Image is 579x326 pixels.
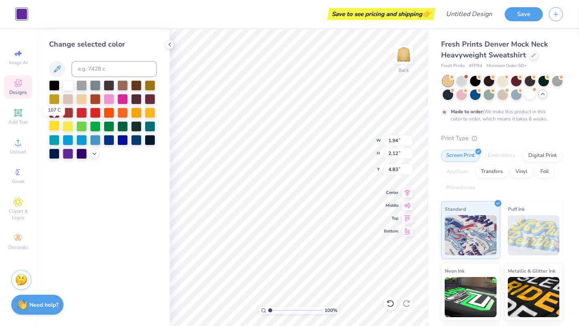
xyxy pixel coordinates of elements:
[384,228,398,234] span: Bottom
[508,267,555,275] span: Metallic & Glitter Ink
[451,108,550,122] div: We make this product in this color to order, which means it takes 8 weeks.
[384,216,398,221] span: Top
[396,47,412,63] img: Back
[445,267,464,275] span: Neon Ink
[441,166,473,178] div: Applique
[8,119,28,125] span: Add Text
[329,8,433,20] div: Save to see pricing and shipping
[10,149,26,155] span: Upload
[43,104,65,116] div: 107 C
[384,203,398,208] span: Middle
[4,208,32,221] span: Clipart & logos
[422,9,431,18] span: 👉
[510,166,533,178] div: Vinyl
[441,182,480,194] div: Rhinestones
[12,178,25,185] span: Greek
[441,39,548,60] span: Fresh Prints Denver Mock Neck Heavyweight Sweatshirt
[324,307,337,314] span: 100 %
[441,134,563,143] div: Print Type
[441,63,465,69] span: Fresh Prints
[508,215,560,255] img: Puff Ink
[441,150,480,162] div: Screen Print
[508,277,560,317] img: Metallic & Glitter Ink
[505,7,543,21] button: Save
[535,166,554,178] div: Foil
[384,190,398,196] span: Center
[482,150,521,162] div: Embroidery
[445,215,497,255] img: Standard
[9,89,27,96] span: Designs
[9,59,28,66] span: Image AI
[72,61,157,77] input: e.g. 7428 c
[8,244,28,251] span: Decorate
[469,63,482,69] span: # FP94
[49,39,157,50] div: Change selected color
[476,166,508,178] div: Transfers
[398,67,409,74] div: Back
[487,63,527,69] span: Minimum Order: 50 +
[29,301,58,309] strong: Need help?
[439,6,499,22] input: Untitled Design
[523,150,562,162] div: Digital Print
[508,205,525,213] span: Puff Ink
[445,205,466,213] span: Standard
[451,108,484,115] strong: Made to order:
[445,277,497,317] img: Neon Ink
